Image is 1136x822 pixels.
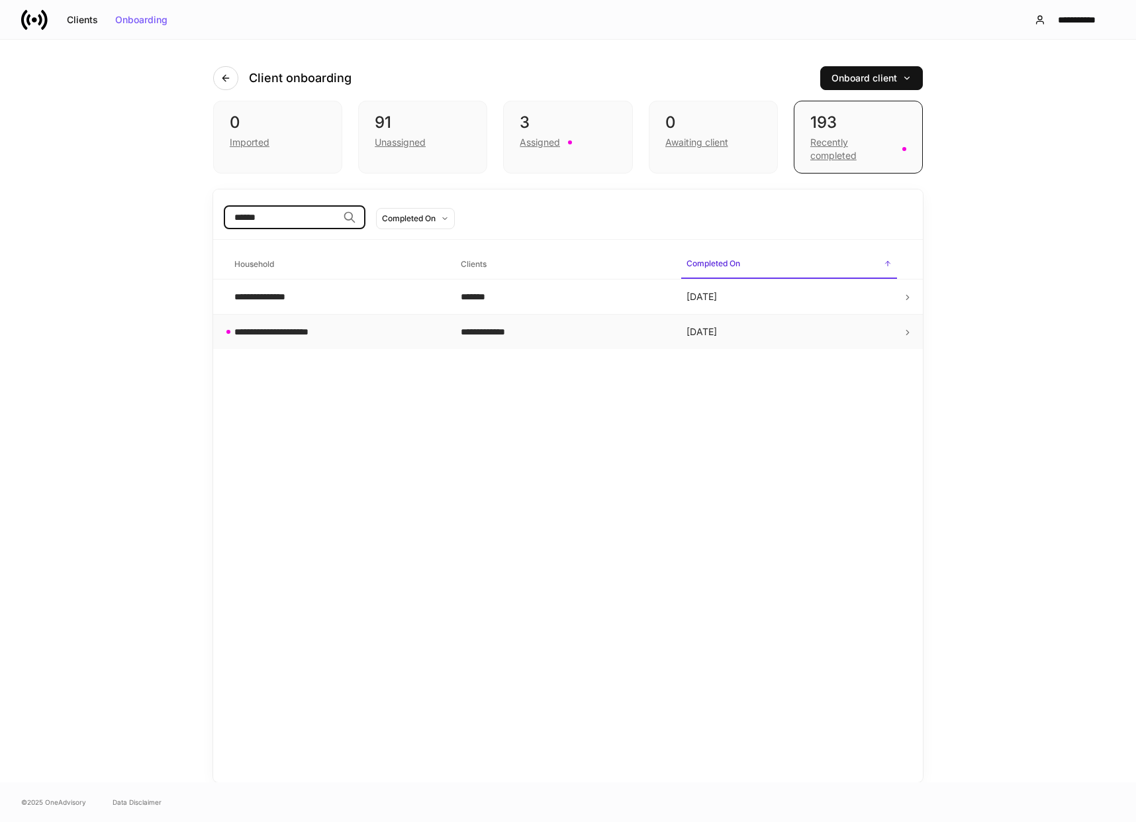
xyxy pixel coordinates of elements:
[831,74,912,83] div: Onboard client
[820,66,923,90] button: Onboard client
[234,258,274,270] h6: Household
[382,212,436,225] div: Completed On
[230,136,269,149] div: Imported
[686,257,740,270] h6: Completed On
[676,315,902,350] td: [DATE]
[810,112,906,133] div: 193
[794,101,923,174] div: 193Recently completed
[249,70,352,86] h4: Client onboarding
[375,112,471,133] div: 91
[376,208,455,229] button: Completed On
[115,15,167,25] div: Onboarding
[503,101,632,174] div: 3Assigned
[520,112,616,133] div: 3
[461,258,487,270] h6: Clients
[113,797,162,807] a: Data Disclaimer
[67,15,98,25] div: Clients
[358,101,487,174] div: 91Unassigned
[665,136,728,149] div: Awaiting client
[665,112,761,133] div: 0
[455,251,671,278] span: Clients
[810,136,894,162] div: Recently completed
[375,136,426,149] div: Unassigned
[676,280,902,315] td: [DATE]
[229,251,445,278] span: Household
[649,101,778,174] div: 0Awaiting client
[58,9,107,30] button: Clients
[520,136,560,149] div: Assigned
[213,101,342,174] div: 0Imported
[230,112,326,133] div: 0
[107,9,176,30] button: Onboarding
[681,250,897,279] span: Completed On
[21,797,86,807] span: © 2025 OneAdvisory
